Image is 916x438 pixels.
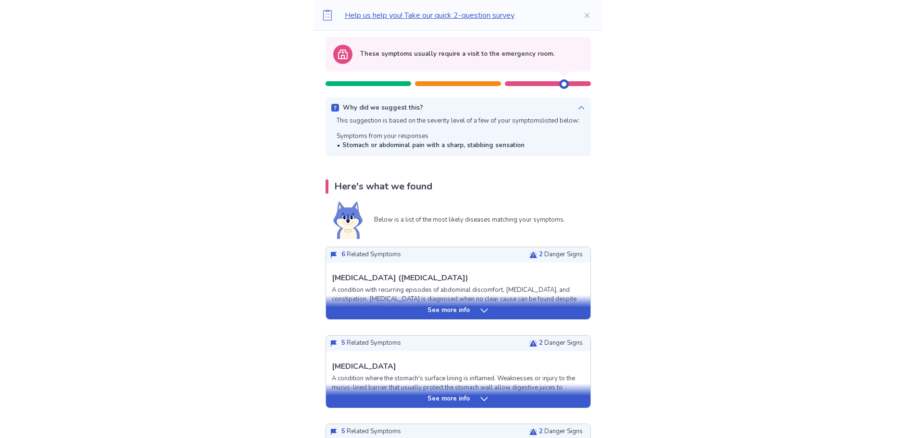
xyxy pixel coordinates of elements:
[427,394,470,404] p: See more info
[341,338,345,347] span: 5
[341,250,401,260] p: Related Symptoms
[374,215,565,225] p: Below is a list of the most likely diseases matching your symptoms.
[539,427,543,436] span: 2
[341,338,401,348] p: Related Symptoms
[342,141,525,150] b: Stomach or abdominal pain with a sharp, stabbing sensation
[332,272,468,284] p: [MEDICAL_DATA] ([MEDICAL_DATA])
[539,427,583,437] p: Danger Signs
[337,116,579,126] p: This suggestion is based on the severity level of a few of your symptoms listed below:
[539,338,583,348] p: Danger Signs
[539,338,543,347] span: 2
[332,286,585,323] p: A condition with recurring episodes of abdominal discomfort, [MEDICAL_DATA], and constipation. [M...
[337,132,525,150] div: Symptoms from your responses
[332,374,585,421] p: A condition where the stomach's surface lining is inflamed. Weaknesses or injury to the mucus-lin...
[333,201,363,239] img: Shiba
[345,10,568,21] p: Help us help you! Take our quick 2-question survey
[341,427,345,436] span: 5
[343,103,423,113] p: Why did we suggest this?
[539,250,543,259] span: 2
[334,179,432,194] p: Here's what we found
[341,427,401,437] p: Related Symptoms
[539,250,583,260] p: Danger Signs
[427,306,470,315] p: See more info
[341,250,345,259] span: 6
[360,50,554,59] p: These symptoms usually require a visit to the emergency room.
[332,361,396,372] p: [MEDICAL_DATA]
